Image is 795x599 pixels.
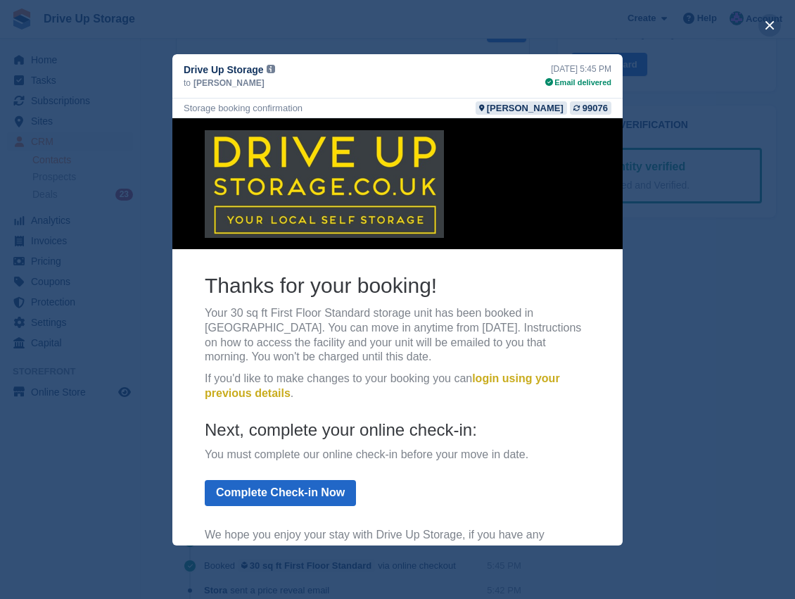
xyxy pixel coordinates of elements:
a: login using your previous details [32,254,388,281]
p: Your 30 sq ft First Floor Standard storage unit has been booked in [GEOGRAPHIC_DATA]. You can mov... [32,188,418,246]
div: [PERSON_NAME] [487,101,564,115]
a: Complete Check-in Now [32,362,184,388]
img: icon-info-grey-7440780725fd019a000dd9b08b2336e03edf1995a4989e88bcd33f0948082b44.svg [267,65,275,73]
p: If you'd like to make changes to your booking you can . [32,253,418,283]
span: to [184,77,191,89]
div: Email delivered [545,77,611,89]
h2: Thanks for your booking! [32,153,418,181]
span: [PERSON_NAME] [193,77,265,89]
div: [DATE] 5:45 PM [545,63,611,75]
div: 99076 [583,101,608,115]
img: Drive Up Storage Logo [32,12,272,120]
a: [PERSON_NAME] [476,101,567,115]
div: Storage booking confirmation [184,101,303,115]
button: close [758,14,781,37]
h4: Next, complete your online check-in: [32,301,418,322]
p: We hope you enjoy your stay with Drive Up Storage, if you have any questions email . You can find... [32,410,418,453]
span: Drive Up Storage [184,63,264,77]
p: You must complete our online check-in before your move in date. [32,329,418,344]
a: 99076 [570,101,611,115]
